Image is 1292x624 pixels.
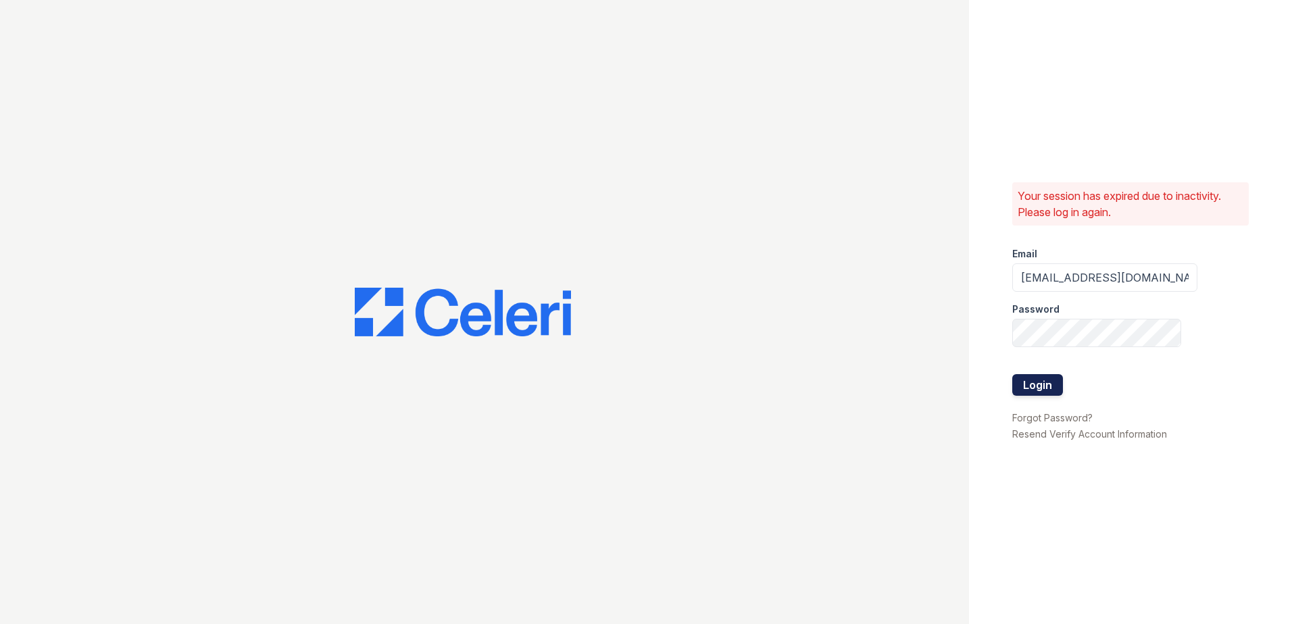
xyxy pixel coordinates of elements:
[1012,247,1037,261] label: Email
[1018,188,1243,220] p: Your session has expired due to inactivity. Please log in again.
[1012,428,1167,440] a: Resend Verify Account Information
[1012,374,1063,396] button: Login
[1012,303,1060,316] label: Password
[1012,412,1093,423] a: Forgot Password?
[355,288,571,336] img: CE_Logo_Blue-a8612792a0a2168367f1c8372b55b34899dd931a85d93a1a3d3e32e68fde9ad4.png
